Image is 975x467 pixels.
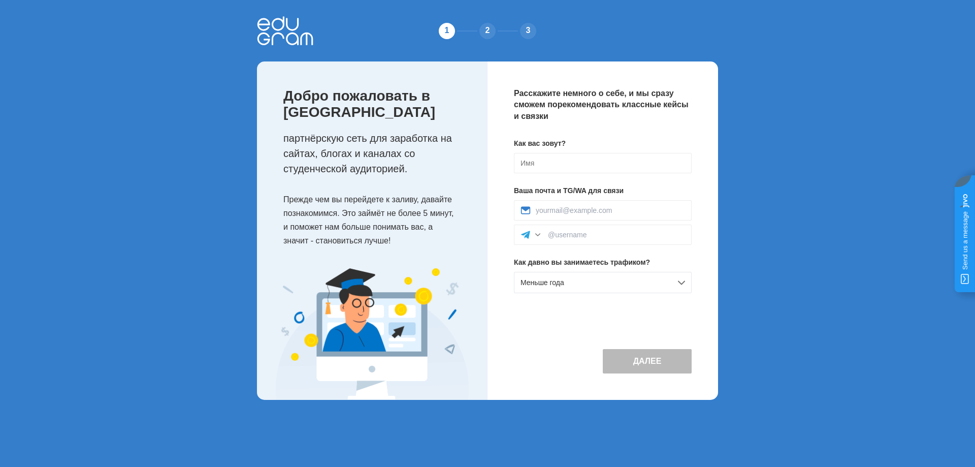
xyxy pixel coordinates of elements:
[603,349,692,373] button: Далее
[514,138,692,149] p: Как вас зовут?
[514,153,692,173] input: Имя
[518,21,538,41] div: 3
[283,88,467,120] p: Добро пожаловать в [GEOGRAPHIC_DATA]
[276,268,469,400] img: Expert Image
[548,231,685,239] input: @username
[477,21,498,41] div: 2
[283,131,467,176] p: партнёрскую сеть для заработка на сайтах, блогах и каналах со студенческой аудиторией.
[521,278,564,287] span: Меньше года
[514,185,692,196] p: Ваша почта и TG/WA для связи
[437,21,457,41] div: 1
[536,206,685,214] input: yourmail@example.com
[283,193,467,248] p: Прежде чем вы перейдете к заливу, давайте познакомимся. Это займёт не более 5 минут, и поможет на...
[514,88,692,122] p: Расскажите немного о себе, и мы сразу сможем порекомендовать классные кейсы и связки
[514,257,692,268] p: Как давно вы занимаетесь трафиком?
